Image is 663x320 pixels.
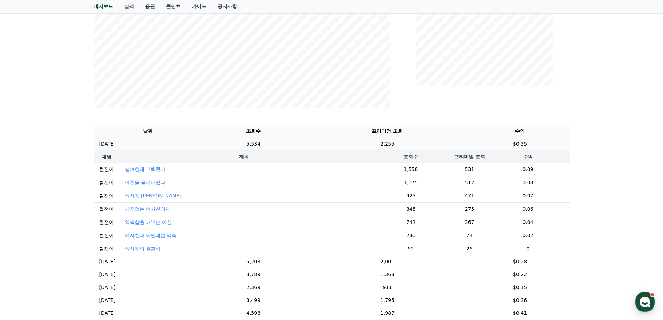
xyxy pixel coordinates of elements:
td: 3,789 [203,268,304,281]
button: 익숙함을 깨부순 여친 [125,219,172,226]
td: 512 [453,176,487,189]
td: 썰전이 [94,229,119,242]
td: 846 [369,202,453,216]
th: 제목 [119,150,369,163]
td: 썰전이 [94,189,119,202]
button: 거짓없는 여사친의귀 [125,205,170,212]
td: $0.41 [471,307,570,320]
span: 대화 [64,232,72,237]
button: 썸녀한테 고백했다 [125,166,165,173]
td: 0.08 [487,176,570,189]
td: 531 [453,163,487,176]
td: 5,203 [203,255,304,268]
td: 367 [453,216,487,229]
button: 여사친과 어릴때한 약속 [125,232,177,239]
td: 742 [369,216,453,229]
a: 홈 [2,221,46,238]
button: 여사친의 결혼식 [125,245,160,252]
td: 25 [453,242,487,255]
td: $0.22 [471,268,570,281]
th: 수익 [471,125,570,138]
td: $0.35 [471,138,570,150]
td: 썰전이 [94,202,119,216]
th: 날짜 [94,125,203,138]
td: 썰전이 [94,176,119,189]
td: 2,369 [203,281,304,294]
td: 275 [453,202,487,216]
td: 74 [453,229,487,242]
td: 0.04 [487,216,570,229]
button: 여사친 [PERSON_NAME] [125,192,182,199]
p: [DATE] [99,258,116,265]
td: $0.28 [471,255,570,268]
span: 홈 [22,231,26,237]
td: 썰전이 [94,216,119,229]
td: 3,499 [203,294,304,307]
th: 조회수 [369,150,453,163]
span: 설정 [108,231,116,237]
td: 1,558 [369,163,453,176]
td: 236 [369,229,453,242]
td: 1,368 [304,268,470,281]
td: 2,255 [304,138,470,150]
th: 채널 [94,150,119,163]
td: 1,175 [369,176,453,189]
td: 0.09 [487,163,570,176]
td: $0.15 [471,281,570,294]
td: 0.07 [487,189,570,202]
td: 52 [369,242,453,255]
td: 911 [304,281,470,294]
td: 925 [369,189,453,202]
th: 조회수 [203,125,304,138]
a: 설정 [90,221,134,238]
p: [DATE] [99,310,116,317]
td: 471 [453,189,487,202]
td: 4,598 [203,307,304,320]
button: 여친을 울려버렸다 [125,179,165,186]
p: [DATE] [99,140,116,148]
th: 프리미엄 조회 [453,150,487,163]
th: 수익 [487,150,570,163]
p: [DATE] [99,271,116,278]
p: [DATE] [99,284,116,291]
a: 대화 [46,221,90,238]
td: 1,795 [304,294,470,307]
td: 0 [487,242,570,255]
td: 0.02 [487,229,570,242]
td: 0.06 [487,202,570,216]
td: 1,987 [304,307,470,320]
td: $0.36 [471,294,570,307]
td: 5,534 [203,138,304,150]
th: 프리미엄 조회 [304,125,470,138]
td: 썰전이 [94,242,119,255]
p: [DATE] [99,297,116,304]
td: 2,001 [304,255,470,268]
td: 썰전이 [94,163,119,176]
